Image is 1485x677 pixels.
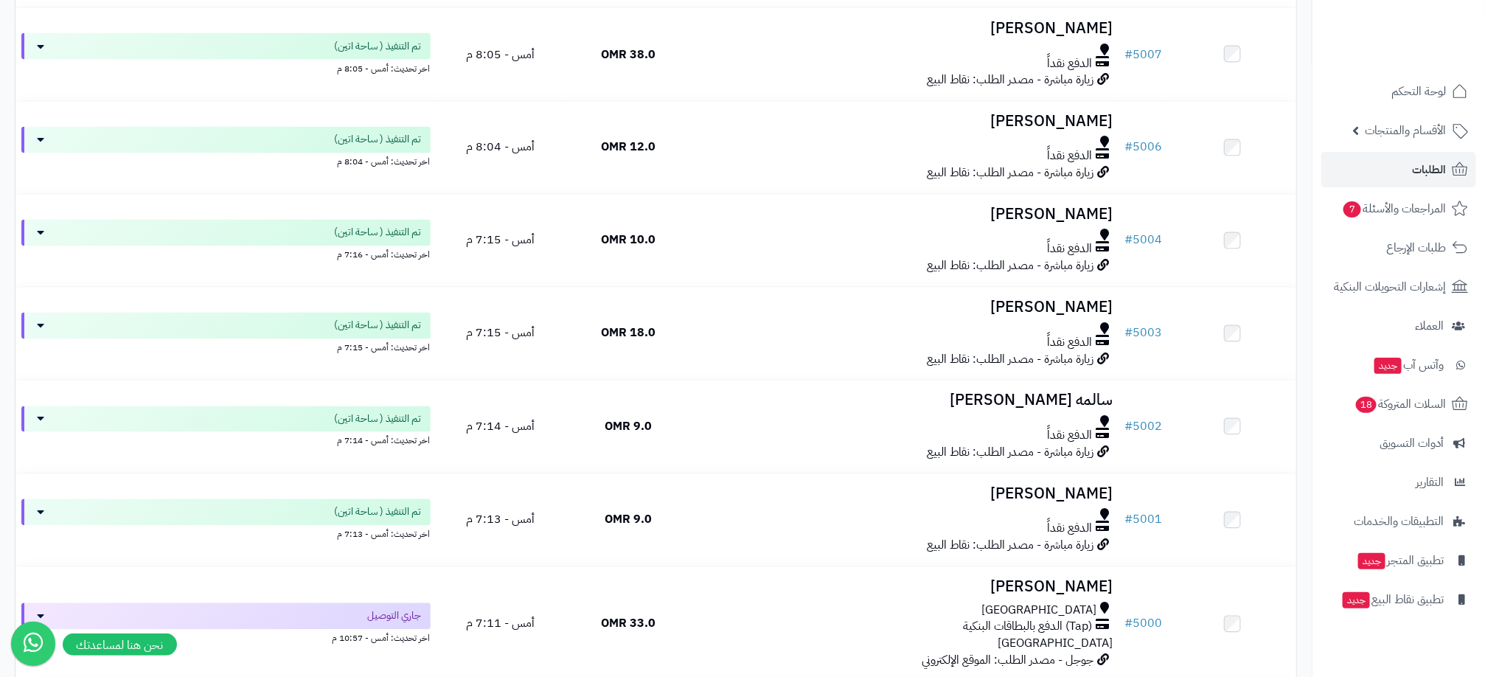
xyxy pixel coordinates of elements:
[466,418,535,436] span: أمس - 7:14 م
[1354,511,1444,532] span: التطبيقات والخدمات
[601,139,655,156] span: 12.0 OMR
[698,20,1113,37] h3: [PERSON_NAME]
[1386,237,1446,258] span: طلبات الإرجاع
[1321,465,1476,500] a: التقارير
[335,319,422,333] span: تم التنفيذ ( ساحة اتين)
[927,351,1093,369] span: زيارة مباشرة - مصدر الطلب: نقاط البيع
[466,46,535,63] span: أمس - 8:05 م
[698,114,1113,131] h3: [PERSON_NAME]
[963,619,1092,636] span: (Tap) الدفع بالبطاقات البنكية
[1047,148,1092,165] span: الدفع نقداً
[1124,139,1133,156] span: #
[1124,139,1162,156] a: #5006
[21,526,431,541] div: اخر تحديث: أمس - 7:13 م
[1343,592,1370,608] span: جديد
[21,60,431,75] div: اخر تحديث: أمس - 8:05 م
[1321,230,1476,265] a: طلبات الإرجاع
[698,392,1113,409] h3: سالمه [PERSON_NAME]
[1321,269,1476,305] a: إشعارات التحويلات البنكية
[21,153,431,169] div: اخر تحديث: أمس - 8:04 م
[927,164,1093,182] span: زيارة مباشرة - مصدر الطلب: نقاط البيع
[1341,589,1444,610] span: تطبيق نقاط البيع
[1124,46,1133,63] span: #
[1354,394,1446,414] span: السلات المتروكة
[335,226,422,240] span: تم التنفيذ ( ساحة اتين)
[466,324,535,342] span: أمس - 7:15 م
[335,39,422,54] span: تم التنفيذ ( ساحة اتين)
[1321,308,1476,344] a: العملاء
[1047,521,1092,538] span: الدفع نقداً
[601,232,655,249] span: 10.0 OMR
[601,46,655,63] span: 38.0 OMR
[1047,241,1092,258] span: الدفع نقداً
[1321,504,1476,539] a: التطبيقات والخدمات
[1358,553,1385,569] span: جديد
[1124,418,1162,436] a: #5002
[1124,232,1162,249] a: #5004
[1124,232,1133,249] span: #
[927,72,1093,89] span: زيارة مباشرة - مصدر الطلب: نقاط البيع
[1416,472,1444,493] span: التقارير
[698,486,1113,503] h3: [PERSON_NAME]
[1391,81,1446,102] span: لوحة التحكم
[927,537,1093,555] span: زيارة مباشرة - مصدر الطلب: نقاط البيع
[21,339,431,355] div: اخر تحديث: أمس - 7:15 م
[1343,201,1362,218] span: 7
[698,299,1113,316] h3: [PERSON_NAME]
[698,579,1113,596] h3: [PERSON_NAME]
[1321,582,1476,617] a: تطبيق نقاط البيعجديد
[998,635,1113,653] span: [GEOGRAPHIC_DATA]
[1321,347,1476,383] a: وآتس آبجديد
[601,324,655,342] span: 18.0 OMR
[981,603,1096,619] span: [GEOGRAPHIC_DATA]
[466,511,535,529] span: أمس - 7:13 م
[1124,511,1162,529] a: #5001
[1321,426,1476,461] a: أدوات التسويق
[1415,316,1444,336] span: العملاء
[1124,324,1162,342] a: #5003
[1385,11,1471,42] img: logo-2.png
[1334,277,1446,297] span: إشعارات التحويلات البنكية
[1373,355,1444,375] span: وآتس آب
[1124,615,1133,633] span: #
[466,615,535,633] span: أمس - 7:11 م
[1321,191,1476,226] a: المراجعات والأسئلة7
[1355,396,1378,414] span: 18
[1124,46,1162,63] a: #5007
[335,133,422,147] span: تم التنفيذ ( ساحة اتين)
[605,418,652,436] span: 9.0 OMR
[1047,335,1092,352] span: الدفع نقداً
[1047,55,1092,72] span: الدفع نقداً
[466,232,535,249] span: أمس - 7:15 م
[1321,386,1476,422] a: السلات المتروكة18
[1124,324,1133,342] span: #
[466,139,535,156] span: أمس - 8:04 م
[927,444,1093,462] span: زيارة مباشرة - مصدر الطلب: نقاط البيع
[1357,550,1444,571] span: تطبيق المتجر
[21,246,431,262] div: اخر تحديث: أمس - 7:16 م
[605,511,652,529] span: 9.0 OMR
[1342,198,1446,219] span: المراجعات والأسئلة
[21,630,431,645] div: اخر تحديث: أمس - 10:57 م
[927,257,1093,275] span: زيارة مباشرة - مصدر الطلب: نقاط البيع
[335,505,422,520] span: تم التنفيذ ( ساحة اتين)
[1321,543,1476,578] a: تطبيق المتجرجديد
[698,206,1113,223] h3: [PERSON_NAME]
[368,609,422,624] span: جاري التوصيل
[1124,511,1133,529] span: #
[1047,428,1092,445] span: الدفع نقداً
[335,412,422,427] span: تم التنفيذ ( ساحة اتين)
[1374,358,1402,374] span: جديد
[601,615,655,633] span: 33.0 OMR
[1321,152,1476,187] a: الطلبات
[21,432,431,448] div: اخر تحديث: أمس - 7:14 م
[1380,433,1444,454] span: أدوات التسويق
[1124,418,1133,436] span: #
[1124,615,1162,633] a: #5000
[922,652,1093,670] span: جوجل - مصدر الطلب: الموقع الإلكتروني
[1365,120,1446,141] span: الأقسام والمنتجات
[1321,74,1476,109] a: لوحة التحكم
[1412,159,1446,180] span: الطلبات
